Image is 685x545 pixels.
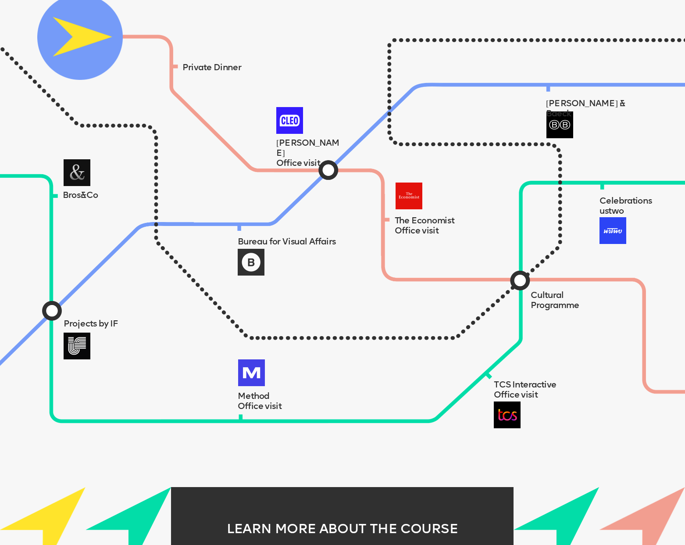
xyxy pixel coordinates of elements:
span: [PERSON_NAME] [276,139,339,158]
span: Projects by IF [64,320,118,329]
img: image-88c7ec0b-063c-4039-9013-e87cb27bf7d8.png [494,402,521,428]
img: image-1549584f-a37b-4006-b916-424020daa699.png [546,111,573,138]
img: image-bbf677d6-cd5e-4e53-98bb-36378ec48cbd.png [238,249,264,276]
span: Office visit [276,159,320,168]
img: image-b3b3cd3b-f9d5-4594-b5d9-802681f51a28.png [64,159,90,186]
span: The Economist [395,217,454,226]
span: Method [238,392,269,401]
img: image-88671755-b50f-4e44-a1eb-89ca60b2f9e6.png [276,107,303,134]
img: image-99ace58d-9d03-48fc-a71b-60177de12486.png [238,359,265,386]
span: Celebrations ustwo [599,197,652,215]
img: image-3673c25d-846b-4177-8481-60f385fc17b1.png [599,217,626,244]
span: Bureau for Visual Affairs [238,237,335,246]
span: Office visit [395,227,439,236]
img: image-35fd37db-bb34-47ca-a07e-b5a9004cb1f1.png [396,183,422,209]
span: Private Dinner [182,64,241,72]
span: Office visit [238,402,282,411]
span: TCS Interactive [494,381,557,390]
img: image-cdb2481f-f502-4675-b4b8-3a35def9442f.png [64,333,90,359]
span: Cultural Programme [531,291,579,310]
span: Bros&Co [63,191,98,200]
span: Office visit [494,391,538,400]
span: [PERSON_NAME] & Baeck [546,100,627,118]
